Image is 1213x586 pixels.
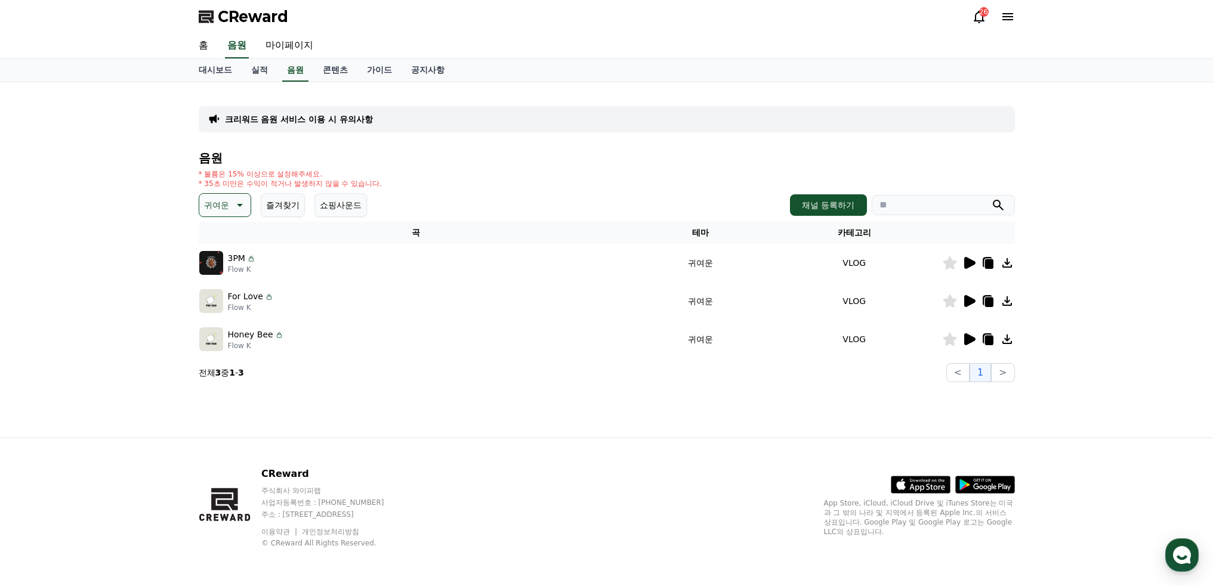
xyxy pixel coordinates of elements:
[242,59,277,82] a: 실적
[634,320,767,358] td: 귀여운
[199,179,382,188] p: * 35초 미만은 수익이 적거나 발생하지 않을 수 있습니다.
[767,244,942,282] td: VLOG
[767,282,942,320] td: VLOG
[228,303,274,312] p: Flow K
[228,328,273,341] p: Honey Bee
[199,327,223,351] img: music
[229,368,235,377] strong: 1
[228,265,256,274] p: Flow K
[215,368,221,377] strong: 3
[199,193,251,217] button: 귀여운
[767,222,942,244] th: 카테고리
[261,528,299,536] a: 이용약관
[302,528,359,536] a: 개인정보처리방침
[218,7,288,26] span: CReward
[199,151,1015,165] h4: 음원
[256,33,323,58] a: 마이페이지
[972,10,986,24] a: 26
[357,59,402,82] a: 가이드
[634,282,767,320] td: 귀여운
[261,538,407,548] p: © CReward All Rights Reserved.
[225,113,373,125] a: 크리워드 음원 서비스 이용 시 유의사항
[314,193,367,217] button: 쇼핑사운드
[199,222,634,244] th: 곡
[199,289,223,313] img: music
[634,222,767,244] th: 테마
[946,363,970,382] button: <
[313,59,357,82] a: 콘텐츠
[970,363,991,382] button: 1
[282,59,308,82] a: 음원
[402,59,454,82] a: 공지사항
[261,486,407,495] p: 주식회사 와이피랩
[790,194,866,216] button: 채널 등록하기
[979,7,989,17] div: 26
[261,467,407,481] p: CReward
[199,251,223,275] img: music
[824,498,1015,537] p: App Store, iCloud, iCloud Drive 및 iTunes Store는 미국과 그 밖의 나라 및 지역에서 등록된 Apple Inc.의 서비스 상표입니다. Goo...
[261,193,305,217] button: 즐겨찾기
[228,252,245,265] p: 3PM
[228,290,263,303] p: For Love
[261,510,407,519] p: 주소 : [STREET_ADDRESS]
[261,498,407,507] p: 사업자등록번호 : [PHONE_NUMBER]
[204,197,229,213] p: 귀여운
[767,320,942,358] td: VLOG
[238,368,244,377] strong: 3
[199,169,382,179] p: * 볼륨은 15% 이상으로 설정해주세요.
[228,341,284,351] p: Flow K
[199,7,288,26] a: CReward
[634,244,767,282] td: 귀여운
[189,59,242,82] a: 대시보드
[225,33,249,58] a: 음원
[199,367,244,379] p: 전체 중 -
[991,363,1014,382] button: >
[189,33,218,58] a: 홈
